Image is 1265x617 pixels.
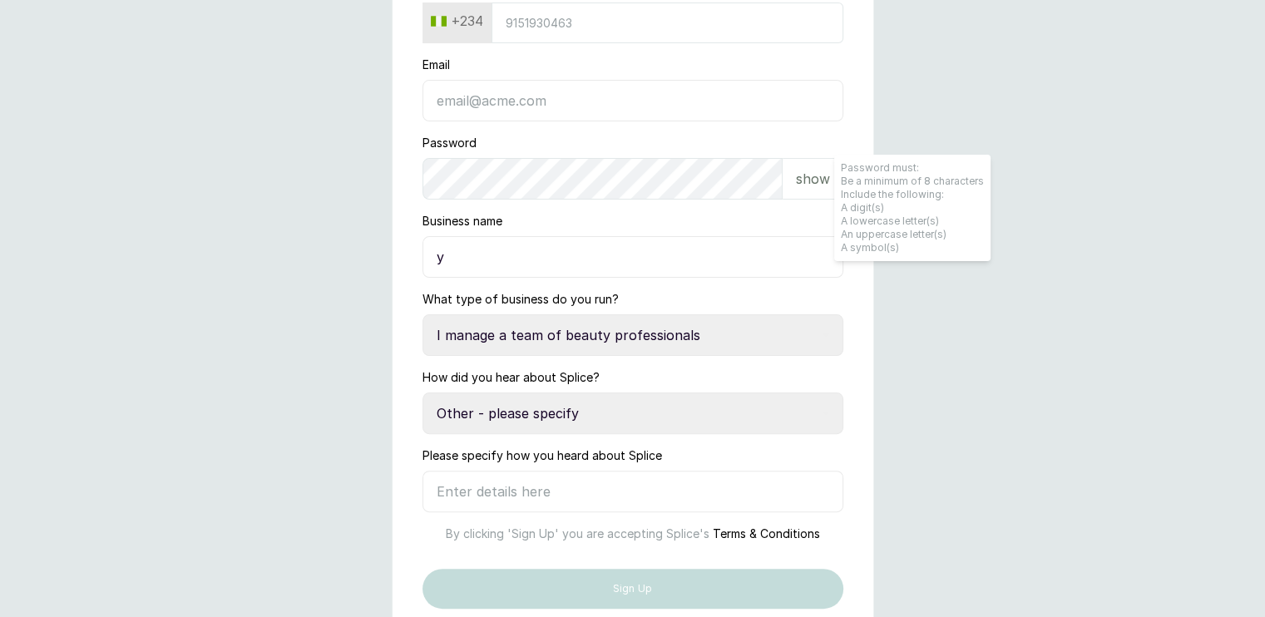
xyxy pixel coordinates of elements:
[713,526,820,540] span: Terms & Conditions
[422,569,843,609] button: Sign Up
[841,215,984,228] li: A lowercase letter(s)
[422,291,619,308] label: What type of business do you run?
[492,2,843,43] input: 9151930463
[424,7,490,34] button: +234
[422,213,502,230] label: Business name
[422,57,450,73] label: Email
[422,471,843,512] input: Enter details here
[422,447,662,464] label: Please specify how you heard about Splice
[422,135,477,151] label: Password
[422,236,843,278] input: Enter business name here
[796,169,830,189] p: show
[841,228,984,241] li: An uppercase letter(s)
[422,512,843,542] p: By clicking 'Sign Up' you are accepting Splice's
[834,155,991,261] span: Password must: Be a minimum of 8 characters Include the following:
[841,201,984,215] li: A digit(s)
[422,80,843,121] input: email@acme.com
[422,369,600,386] label: How did you hear about Splice?
[841,241,984,254] li: A symbol(s)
